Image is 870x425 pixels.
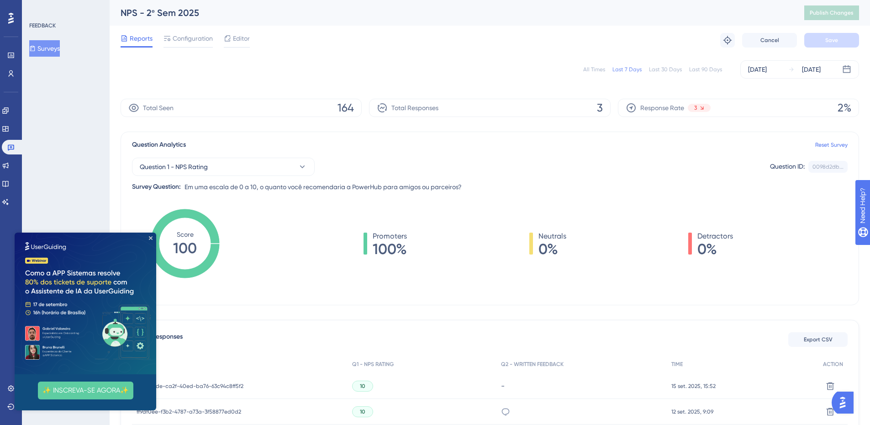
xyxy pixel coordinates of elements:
span: Reports [130,33,153,44]
div: [DATE] [802,64,821,75]
span: ACTION [823,361,843,368]
span: Question Analytics [132,139,186,150]
span: Question 1 - NPS Rating [140,161,208,172]
span: Detractors [697,231,733,242]
span: TIME [671,361,683,368]
iframe: UserGuiding AI Assistant Launcher [832,389,859,416]
tspan: Score [177,231,194,238]
span: Total Responses [391,102,438,113]
span: Configuration [173,33,213,44]
span: Editor [233,33,250,44]
span: add5f8de-ca2f-40ed-ba76-63c94c8ff5f2 [137,382,243,390]
span: 10 [360,408,365,415]
div: [DATE] [748,64,767,75]
span: 10 [360,382,365,390]
span: Export CSV [804,336,833,343]
span: Em uma escala de 0 a 10, o quanto você recomendaria a PowerHub para amigos ou parceiros? [185,181,462,192]
div: Last 7 Days [612,66,642,73]
span: 0% [697,242,733,256]
span: Response Rate [640,102,684,113]
div: Question ID: [770,161,805,173]
div: Last 30 Days [649,66,682,73]
span: Save [825,37,838,44]
span: 2% [838,101,851,115]
span: Total Seen [143,102,174,113]
div: FEEDBACK [29,22,56,29]
span: 3 [597,101,603,115]
span: Cancel [760,37,779,44]
span: 12 set. 2025, 9:09 [671,408,713,415]
div: 0098d2db... [812,163,844,170]
span: 15 set. 2025, 15:52 [671,382,716,390]
button: Surveys [29,40,60,57]
span: Latest Responses [132,331,183,348]
span: 100% [373,242,407,256]
div: NPS - 2º Sem 2025 [121,6,781,19]
span: 0% [538,242,566,256]
div: Survey Question: [132,181,181,192]
button: Publish Changes [804,5,859,20]
div: All Times [583,66,605,73]
button: Cancel [742,33,797,48]
a: Reset Survey [815,141,848,149]
span: Need Help? [21,2,57,13]
tspan: 100 [173,239,197,257]
span: Q2 - WRITTEN FEEDBACK [501,361,564,368]
button: Export CSV [788,332,848,347]
span: Neutrals [538,231,566,242]
span: 164 [337,101,354,115]
span: Q1 - NPS RATING [352,361,394,368]
div: Close Preview [134,4,138,7]
span: Publish Changes [810,9,854,16]
div: Last 90 Days [689,66,722,73]
button: Save [804,33,859,48]
div: - [501,382,662,390]
span: 3 [694,104,697,112]
button: ✨ INSCREVA-SE AGORA✨ [23,149,119,167]
span: Promoters [373,231,407,242]
button: Question 1 - NPS Rating [132,158,315,176]
span: ff9df0ee-f3b2-4787-a73a-3f58877ed0d2 [137,408,241,415]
